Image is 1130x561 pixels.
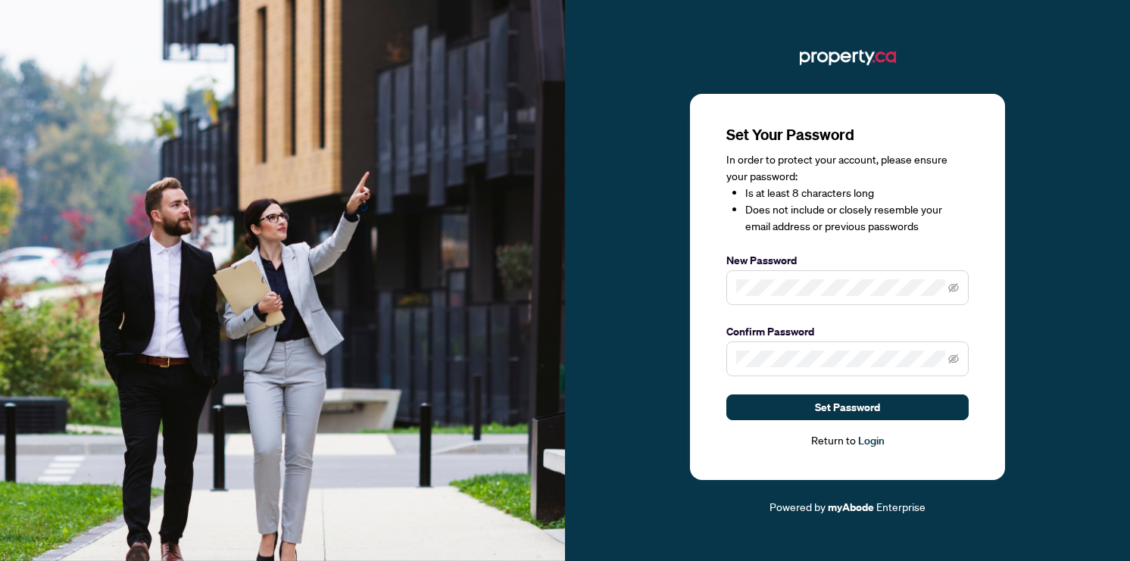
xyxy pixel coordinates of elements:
[726,394,969,420] button: Set Password
[726,124,969,145] h3: Set Your Password
[858,434,885,447] a: Login
[745,185,969,201] li: Is at least 8 characters long
[726,252,969,269] label: New Password
[769,500,826,513] span: Powered by
[876,500,926,513] span: Enterprise
[726,151,969,235] div: In order to protect your account, please ensure your password:
[726,323,969,340] label: Confirm Password
[815,395,880,419] span: Set Password
[726,432,969,450] div: Return to
[948,354,959,364] span: eye-invisible
[948,282,959,293] span: eye-invisible
[828,499,874,516] a: myAbode
[800,45,896,70] img: ma-logo
[745,201,969,235] li: Does not include or closely resemble your email address or previous passwords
